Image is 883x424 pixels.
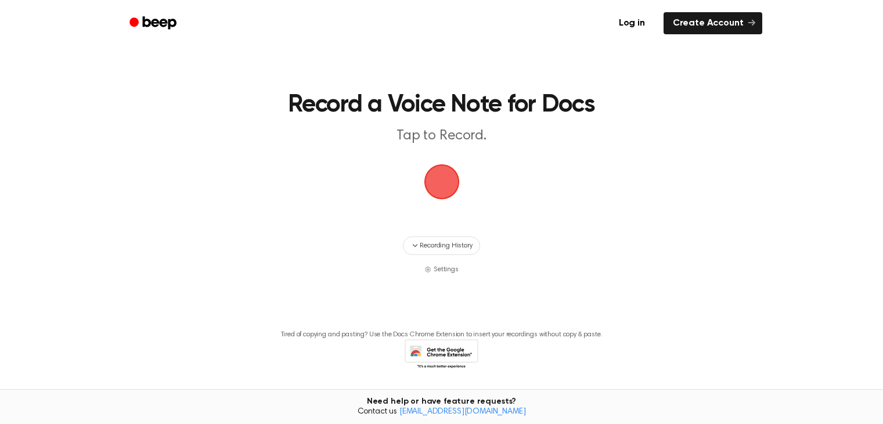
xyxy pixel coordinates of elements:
a: Log in [607,10,657,37]
a: Beep [121,12,187,35]
p: Tap to Record. [219,127,665,146]
img: Beep Logo [424,164,459,199]
h1: Record a Voice Note for Docs [145,93,739,117]
p: Tired of copying and pasting? Use the Docs Chrome Extension to insert your recordings without cop... [281,330,603,339]
button: Settings [424,264,459,275]
button: Recording History [403,236,480,255]
a: Create Account [664,12,762,34]
span: Contact us [7,407,876,418]
span: Settings [434,264,459,275]
span: Recording History [420,240,472,251]
a: [EMAIL_ADDRESS][DOMAIN_NAME] [399,408,526,416]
